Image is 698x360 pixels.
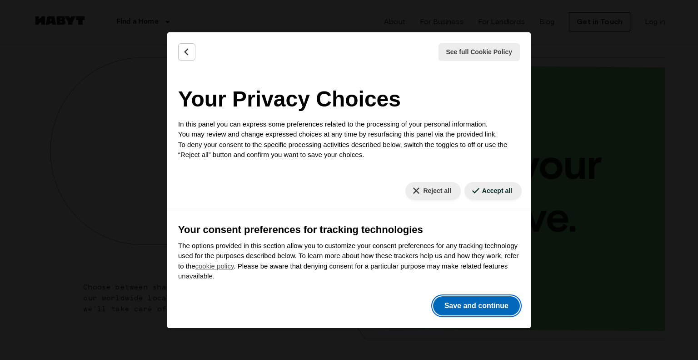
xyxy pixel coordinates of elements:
[195,262,234,270] a: cookie policy
[178,241,520,282] p: The options provided in this section allow you to customize your consent preferences for any trac...
[178,83,520,116] h2: Your Privacy Choices
[446,47,513,57] span: See full Cookie Policy
[433,296,520,315] button: Save and continue
[178,43,195,61] button: Back
[178,222,520,237] h3: Your consent preferences for tracking technologies
[464,182,522,200] button: Accept all
[178,119,520,160] p: In this panel you can express some preferences related to the processing of your personal informa...
[405,182,460,200] button: Reject all
[439,43,520,61] button: See full Cookie Policy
